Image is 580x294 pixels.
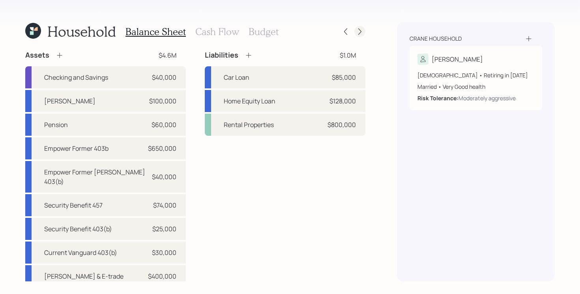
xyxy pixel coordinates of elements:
h3: Budget [249,26,279,37]
div: Empower Former 403b [44,144,109,153]
div: [DEMOGRAPHIC_DATA] • Retiring in [DATE] [417,71,534,79]
div: Security Benefit 457 [44,200,103,210]
div: Pension [44,120,68,129]
div: $60,000 [152,120,176,129]
div: Current Vanguard 403(b) [44,248,117,257]
div: Crane household [410,35,462,43]
h3: Balance Sheet [125,26,186,37]
div: $800,000 [327,120,356,129]
h4: Assets [25,51,49,60]
b: Risk Tolerance: [417,94,458,102]
div: $85,000 [332,73,356,82]
div: $400,000 [148,272,176,281]
div: Rental Properties [224,120,274,129]
h3: Cash Flow [195,26,239,37]
div: $650,000 [148,144,176,153]
div: [PERSON_NAME] [44,96,95,106]
div: Checking and Savings [44,73,108,82]
div: Car Loan [224,73,249,82]
div: $40,000 [152,172,176,182]
div: $74,000 [153,200,176,210]
div: $1.0M [340,51,356,60]
div: Empower Former [PERSON_NAME] 403(b) [44,167,146,186]
div: Security Benefit 403(b) [44,224,112,234]
div: Married • Very Good health [417,82,534,91]
div: $128,000 [329,96,356,106]
div: Home Equity Loan [224,96,275,106]
div: $25,000 [152,224,176,234]
div: $100,000 [149,96,176,106]
div: $30,000 [152,248,176,257]
div: [PERSON_NAME] [432,54,483,64]
h4: Liabilities [205,51,238,60]
div: Moderately aggressive [458,94,516,102]
div: $40,000 [152,73,176,82]
div: $4.6M [159,51,176,60]
div: [PERSON_NAME] & E-trade [44,272,123,281]
h1: Household [47,23,116,40]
